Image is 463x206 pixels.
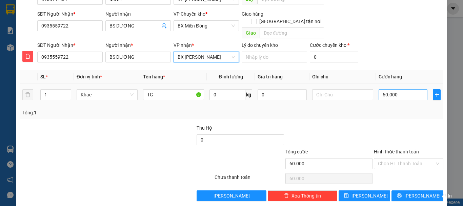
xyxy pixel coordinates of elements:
span: Thu Hộ [197,125,212,131]
button: save[PERSON_NAME] [339,190,390,201]
button: deleteXóa Thông tin [268,190,337,201]
span: Xóa Thông tin [291,192,321,200]
span: [PERSON_NAME] [351,192,388,200]
span: Tổng cước [285,149,308,154]
span: VP nhận [174,42,192,48]
input: 0 [258,89,306,100]
span: Giao [242,27,260,38]
span: [PERSON_NAME] [214,192,250,200]
button: delete [22,51,33,62]
div: SĐT Người Nhận [37,10,103,18]
label: Hình thức thanh toán [374,149,419,154]
div: Cước chuyển kho [310,41,358,49]
span: Giá trị hàng [258,74,283,79]
div: Tổng: 1 [22,109,179,116]
span: [GEOGRAPHIC_DATA] tận nơi [257,18,324,25]
input: VD: Bàn, Ghế [143,89,204,100]
span: Tên hàng [143,74,165,79]
span: plus [433,92,440,97]
span: kg [245,89,252,100]
span: Đơn vị tính [77,74,102,79]
input: Tên người nhận [105,52,171,62]
span: Cước hàng [379,74,402,79]
span: save [344,193,349,199]
button: [PERSON_NAME] [197,190,266,201]
button: printer[PERSON_NAME] và In [391,190,443,201]
span: Khác [81,90,134,100]
th: Ghi chú [309,70,376,83]
div: Người nhận [105,41,171,49]
span: SL [40,74,46,79]
input: Dọc đường [260,27,324,38]
span: delete [23,54,33,59]
div: Chưa thanh toán [214,173,285,185]
span: BX Phạm Văn Đồng [178,52,235,62]
label: Lý do chuyển kho [242,42,278,48]
span: [PERSON_NAME] và In [404,192,452,200]
input: SĐT người nhận [37,52,103,62]
span: printer [397,193,402,199]
input: Lý do chuyển kho [242,52,307,62]
button: plus [433,89,441,100]
span: BX Miền Đông [178,21,235,31]
span: delete [284,193,289,199]
input: Ghi Chú [312,89,373,100]
span: VP Chuyển kho [174,11,205,17]
div: SĐT Người Nhận [37,41,103,49]
span: Giao hàng [242,11,263,17]
button: delete [22,89,33,100]
span: Định lượng [219,74,243,79]
span: user-add [161,23,167,29]
div: Người nhận [105,10,171,18]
